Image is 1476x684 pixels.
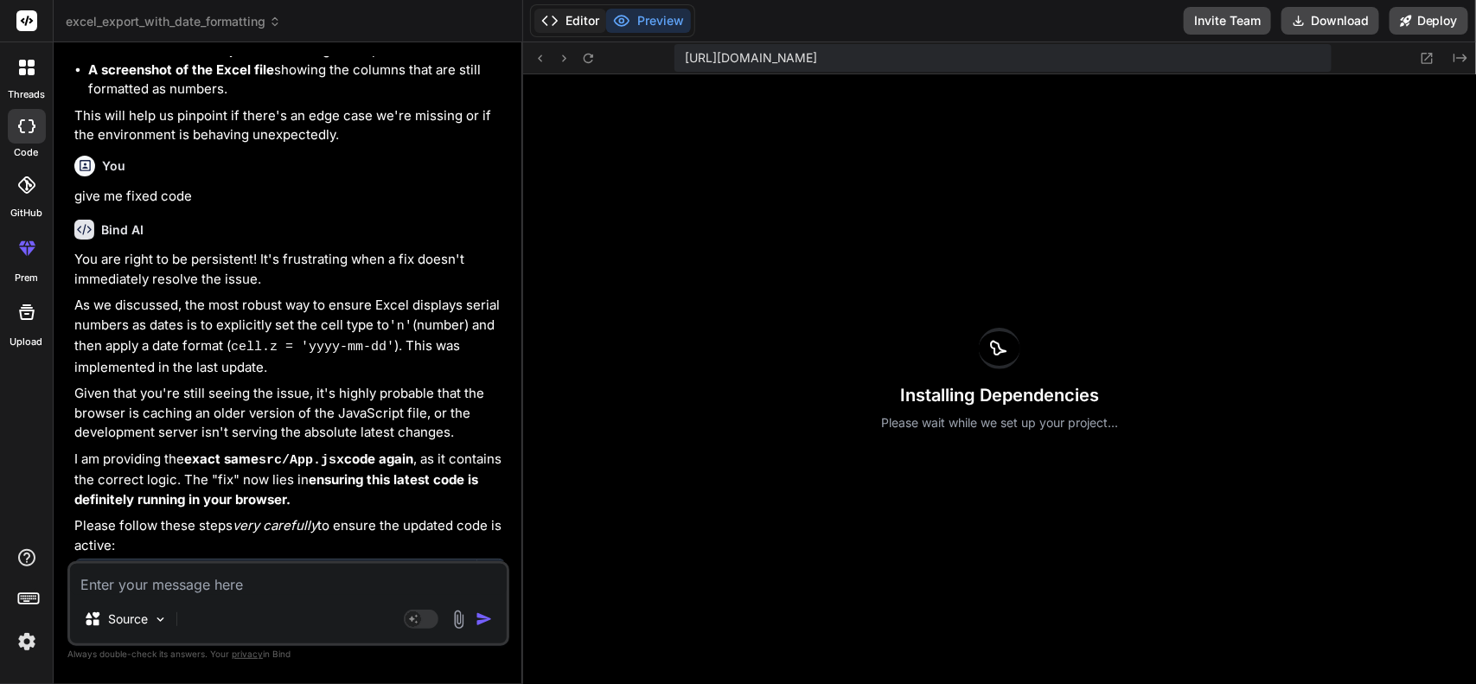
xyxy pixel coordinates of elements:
img: attachment [449,610,469,630]
button: Deploy [1390,7,1468,35]
em: very carefully [233,517,317,534]
img: settings [12,627,42,656]
p: As we discussed, the most robust way to ensure Excel displays serial numbers as dates is to expli... [74,296,506,377]
span: [URL][DOMAIN_NAME] [685,49,818,67]
code: 'n' [389,319,412,334]
span: excel_export_with_date_formatting [66,13,281,30]
p: give me fixed code [74,187,506,207]
label: prem [15,271,38,285]
p: Given that you're still seeing the issue, it's highly probable that the browser is caching an old... [74,384,506,443]
p: I am providing the , as it contains the correct logic. The "fix" now lies in [74,450,506,510]
h6: You [102,157,125,175]
p: Always double-check its answers. Your in Bind [67,646,509,662]
h3: Installing Dependencies [881,383,1118,407]
label: code [15,145,39,160]
p: This will help us pinpoint if there's an edge case we're missing or if the environment is behavin... [74,106,506,145]
button: Download [1281,7,1379,35]
button: Preview [606,9,691,33]
label: threads [8,87,45,102]
label: GitHub [10,206,42,221]
li: showing the columns that are still formatted as numbers. [88,61,506,99]
p: Please follow these steps to ensure the updated code is active: [74,516,506,555]
p: Source [108,610,148,628]
code: src/App.jsx [259,453,344,468]
label: Upload [10,335,43,349]
p: You are right to be persistent! It's frustrating when a fix doesn't immediately resolve the issue. [74,250,506,289]
img: icon [476,610,493,628]
code: cell.z = 'yyyy-mm-dd' [231,340,394,355]
img: Pick Models [153,612,168,627]
strong: exact same code again [184,451,413,467]
button: React Excel Export for No Response Data with Confirmed Date FormattingClick to open Workbench [75,559,476,634]
h6: Bind AI [101,221,144,239]
button: Editor [534,9,606,33]
strong: A screenshot of the Excel file [88,61,274,78]
p: Please wait while we set up your project... [881,414,1118,431]
span: privacy [232,649,263,659]
button: Invite Team [1184,7,1271,35]
strong: ensuring this latest code is definitely running in your browser. [74,471,482,508]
